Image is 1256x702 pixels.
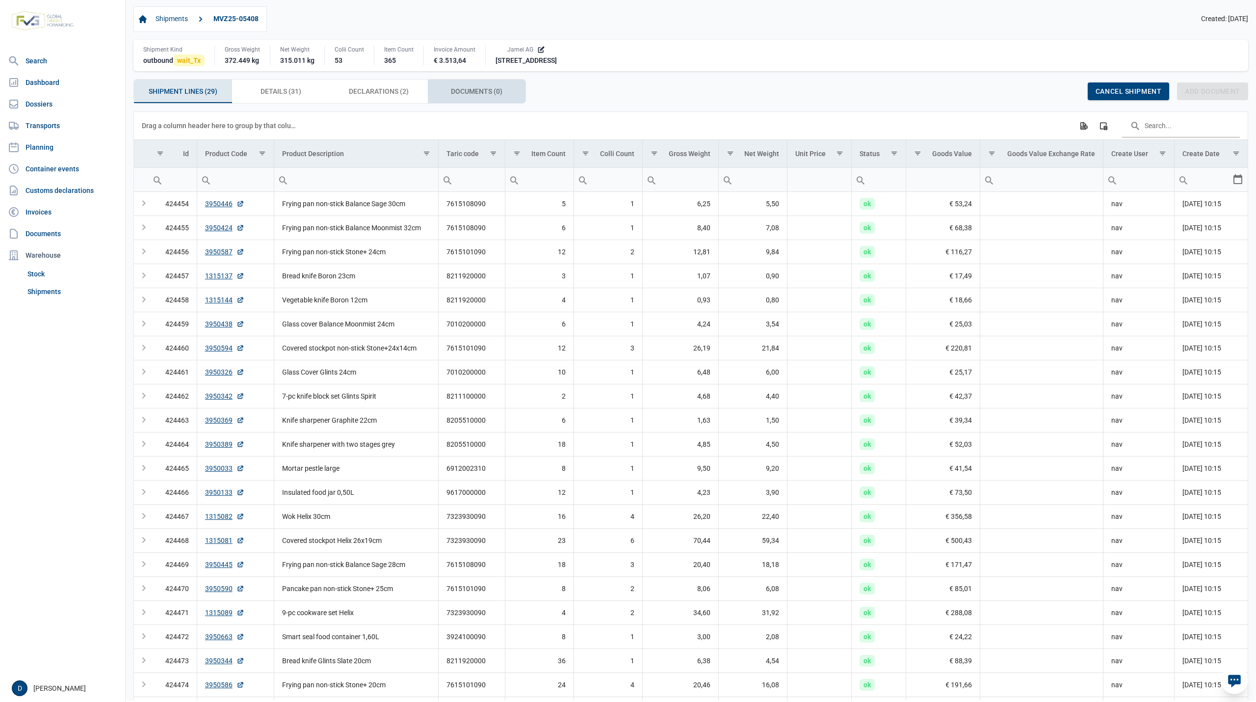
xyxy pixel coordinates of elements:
[152,11,192,27] a: Shipments
[1103,648,1175,673] td: nav
[149,480,197,504] td: 424466
[205,295,244,305] a: 1315144
[4,137,121,157] a: Planning
[1103,360,1175,384] td: nav
[438,528,505,552] td: 7323930090
[134,336,149,360] td: Expand
[1103,456,1175,480] td: nav
[574,432,642,456] td: 1
[197,140,274,168] td: Column Product Code
[274,264,439,288] td: Bread knife Boron 23cm
[149,648,197,673] td: 424473
[205,512,244,521] a: 1315082
[642,552,719,576] td: 20,40
[439,168,505,191] input: Filter cell
[451,85,502,97] span: Documents (0)
[980,168,1103,191] input: Filter cell
[205,439,244,449] a: 3950389
[642,140,719,168] td: Column Gross Weight
[574,576,642,600] td: 2
[134,264,149,288] td: Expand
[642,336,719,360] td: 26,19
[205,367,244,377] a: 3950326
[1103,384,1175,408] td: nav
[205,319,244,329] a: 3950438
[574,288,642,312] td: 1
[574,504,642,528] td: 4
[134,600,149,624] td: Expand
[642,480,719,504] td: 4,23
[852,140,906,168] td: Column Status
[149,140,197,168] td: Column Id
[149,168,197,191] input: Filter cell
[205,343,244,353] a: 3950594
[642,240,719,264] td: 12,81
[574,624,642,648] td: 1
[787,140,852,168] td: Column Unit Price
[574,240,642,264] td: 2
[134,192,149,216] td: Expand
[582,150,589,157] span: Show filter options for column 'Colli Count'
[505,504,574,528] td: 16
[274,552,439,576] td: Frying pan non-stick Balance Sage 28cm
[274,384,439,408] td: 7-pc knife block set Glints Spirit
[719,264,787,288] td: 0,90
[1103,336,1175,360] td: nav
[438,480,505,504] td: 9617000000
[1174,140,1248,168] td: Column Create Date
[1103,408,1175,432] td: nav
[574,167,642,191] td: Filter cell
[1103,600,1175,624] td: nav
[274,168,292,191] div: Search box
[149,85,217,97] span: Shipment Lines (29)
[274,504,439,528] td: Wok Helix 30cm
[1232,150,1240,157] span: Show filter options for column 'Create Date'
[505,480,574,504] td: 12
[642,360,719,384] td: 6,48
[719,288,787,312] td: 0,80
[274,240,439,264] td: Frying pan non-stick Stone+ 24cm
[438,167,505,191] td: Filter cell
[274,480,439,504] td: Insulated food jar 0,50L
[505,384,574,408] td: 2
[1103,168,1174,191] input: Filter cell
[505,360,574,384] td: 10
[149,216,197,240] td: 424455
[149,192,197,216] td: 424454
[149,673,197,697] td: 424474
[505,648,574,673] td: 36
[134,576,149,600] td: Expand
[719,168,736,191] div: Search box
[1103,552,1175,576] td: nav
[149,336,197,360] td: 424460
[205,391,244,401] a: 3950342
[642,576,719,600] td: 8,06
[505,624,574,648] td: 8
[643,168,660,191] div: Search box
[574,216,642,240] td: 1
[149,240,197,264] td: 424456
[1096,87,1161,95] span: Cancel shipment
[1103,216,1175,240] td: nav
[1175,168,1232,191] input: Filter cell
[134,504,149,528] td: Expand
[134,552,149,576] td: Expand
[142,112,1240,139] div: Data grid toolbar
[719,384,787,408] td: 4,40
[642,288,719,312] td: 0,93
[852,168,869,191] div: Search box
[719,600,787,624] td: 31,92
[134,360,149,384] td: Expand
[4,224,121,243] a: Documents
[719,408,787,432] td: 1,50
[4,51,121,71] a: Search
[4,181,121,200] a: Customs declarations
[157,150,164,157] span: Show filter options for column 'Id'
[274,528,439,552] td: Covered stockpot Helix 26x19cm
[505,408,574,432] td: 6
[505,600,574,624] td: 4
[205,247,244,257] a: 3950587
[642,600,719,624] td: 34,60
[642,648,719,673] td: 6,38
[438,384,505,408] td: 8211100000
